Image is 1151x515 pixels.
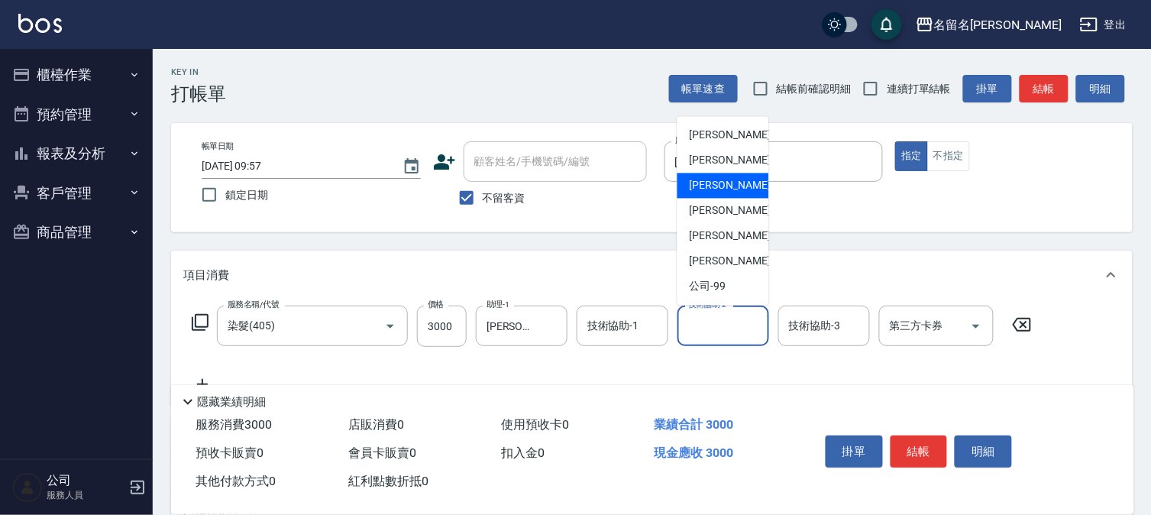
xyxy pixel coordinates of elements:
input: YYYY/MM/DD hh:mm [202,154,387,179]
h3: 打帳單 [171,83,226,105]
span: 連續打單結帳 [887,81,951,97]
button: 商品管理 [6,212,147,252]
span: 預收卡販賣 0 [196,445,264,460]
span: 結帳前確認明細 [777,81,852,97]
button: Choose date, selected date is 2025-10-06 [393,148,430,185]
h2: Key In [171,67,226,77]
span: 公司 -99 [690,279,726,295]
button: 結帳 [1020,75,1069,103]
button: 櫃檯作業 [6,55,147,95]
label: 帳單日期 [202,141,234,152]
button: 明細 [955,436,1012,468]
button: 登出 [1074,11,1133,39]
p: 服務人員 [47,488,124,502]
span: 業績合計 3000 [654,417,733,432]
button: 客戶管理 [6,173,147,213]
button: 名留名[PERSON_NAME] [910,9,1068,40]
span: 會員卡販賣 0 [348,445,416,460]
span: [PERSON_NAME] -7 [690,178,780,194]
button: 不指定 [927,141,970,171]
h5: 公司 [47,473,124,488]
img: Person [12,472,43,503]
button: 帳單速查 [669,75,738,103]
span: [PERSON_NAME] -22 [690,254,786,270]
p: 隱藏業績明細 [197,394,266,410]
button: 掛單 [963,75,1012,103]
span: [PERSON_NAME] -3 [690,153,780,169]
span: 現金應收 3000 [654,445,733,460]
button: 報表及分析 [6,134,147,173]
label: 助理-1 [487,299,509,310]
button: 預約管理 [6,95,147,134]
button: 結帳 [891,436,948,468]
img: Logo [18,14,62,33]
label: 服務人員姓名/編號 [675,134,742,146]
span: 紅利點數折抵 0 [348,474,428,488]
span: [PERSON_NAME] -22 [690,228,786,245]
span: [PERSON_NAME] -1 [690,128,780,144]
span: 不留客資 [483,190,525,206]
button: 掛單 [826,436,883,468]
label: 服務名稱/代號 [228,299,279,310]
span: 服務消費 3000 [196,417,272,432]
div: 名留名[PERSON_NAME] [934,15,1062,34]
div: 項目消費 [171,251,1133,300]
span: 鎖定日期 [225,187,268,203]
p: 項目消費 [183,267,229,283]
label: 價格 [428,299,444,310]
span: 其他付款方式 0 [196,474,276,488]
button: Open [964,314,988,338]
span: 店販消費 0 [348,417,404,432]
button: 指定 [895,141,928,171]
button: save [871,9,902,40]
button: Open [378,314,403,338]
span: 使用預收卡 0 [501,417,569,432]
span: [PERSON_NAME] -21 [690,203,786,219]
button: 明細 [1076,75,1125,103]
span: 扣入金 0 [501,445,545,460]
